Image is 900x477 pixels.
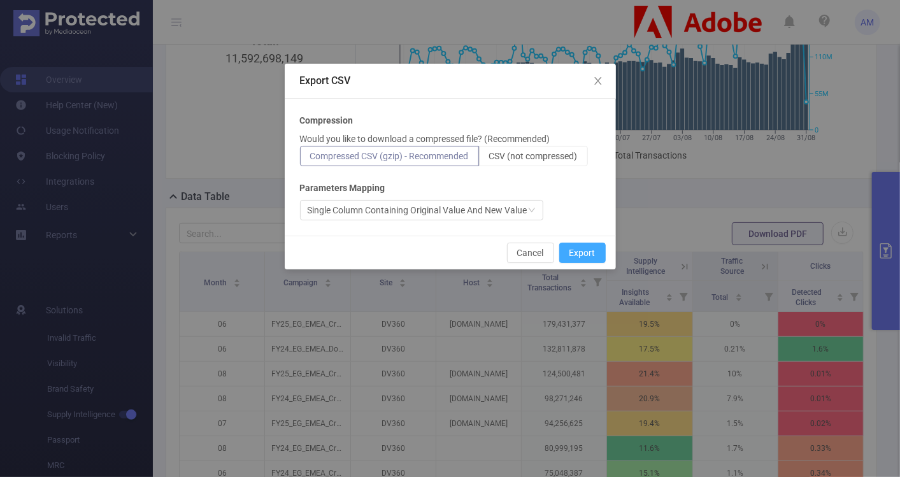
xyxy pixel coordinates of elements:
[308,201,527,220] div: Single Column Containing Original Value And New Value
[300,182,385,195] b: Parameters Mapping
[559,243,606,263] button: Export
[310,151,469,161] span: Compressed CSV (gzip) - Recommended
[580,64,616,99] button: Close
[528,206,536,215] i: icon: down
[300,74,601,88] div: Export CSV
[507,243,554,263] button: Cancel
[300,114,354,127] b: Compression
[593,76,603,86] i: icon: close
[300,132,550,146] p: Would you like to download a compressed file? (Recommended)
[489,151,578,161] span: CSV (not compressed)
